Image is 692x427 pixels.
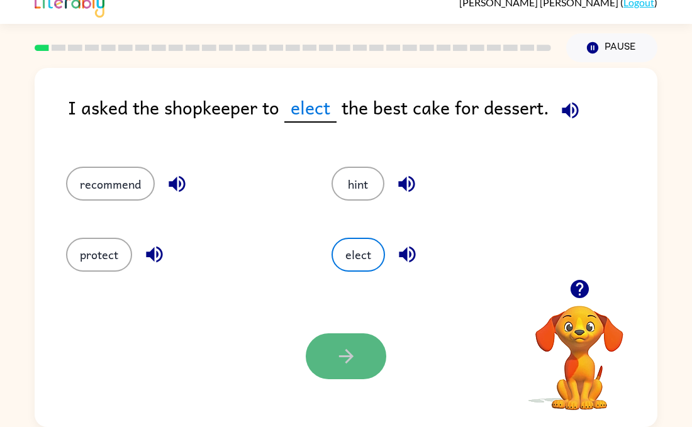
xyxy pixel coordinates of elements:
button: hint [332,167,384,201]
video: Your browser must support playing .mp4 files to use Literably. Please try using another browser. [516,286,642,412]
button: elect [332,238,385,272]
span: elect [284,93,337,123]
button: Pause [566,33,657,62]
button: recommend [66,167,155,201]
button: protect [66,238,132,272]
div: I asked the shopkeeper to the best cake for dessert. [68,93,657,141]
